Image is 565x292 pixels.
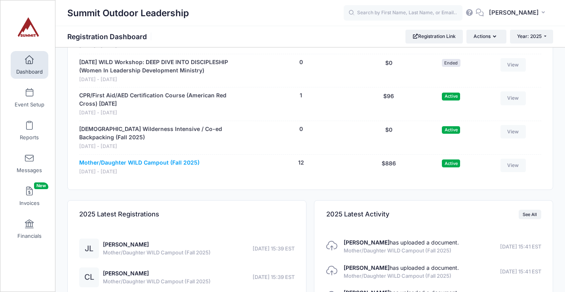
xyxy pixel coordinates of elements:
[103,249,211,257] span: Mother/Daughter WILD Campout (Fall 2025)
[500,91,526,105] a: View
[13,12,43,42] img: Summit Outdoor Leadership
[103,278,211,286] span: Mother/Daughter WILD Campout (Fall 2025)
[300,91,302,100] button: 1
[344,247,459,255] span: Mother/Daughter WILD Campout (Fall 2025)
[500,243,541,251] span: [DATE] 15:41 EST
[519,210,541,219] a: See All
[79,91,242,108] a: CPR/First Aid/AED Certification Course (American Red Cross) [DATE]
[15,101,44,108] span: Event Setup
[344,239,459,246] a: [PERSON_NAME]has uploaded a document.
[298,159,304,167] button: 12
[11,182,48,210] a: InvoicesNew
[19,200,40,207] span: Invoices
[442,126,460,134] span: Active
[79,109,242,117] span: [DATE] - [DATE]
[11,117,48,144] a: Reports
[79,246,99,252] a: JL
[79,76,242,83] span: [DATE] - [DATE]
[484,4,553,22] button: [PERSON_NAME]
[326,203,390,226] h4: 2025 Latest Activity
[466,30,506,43] button: Actions
[442,159,460,167] span: Active
[17,167,42,174] span: Messages
[405,30,463,43] a: Registration Link
[344,264,390,271] strong: [PERSON_NAME]
[356,58,421,83] div: $0
[299,58,303,66] button: 0
[344,239,390,246] strong: [PERSON_NAME]
[79,159,200,167] a: Mother/Daughter WILD Campout (Fall 2025)
[79,267,99,287] div: CL
[103,270,149,277] a: [PERSON_NAME]
[0,8,56,46] a: Summit Outdoor Leadership
[16,68,43,75] span: Dashboard
[356,159,421,176] div: $886
[67,32,154,41] h1: Registration Dashboard
[500,58,526,72] a: View
[344,5,462,21] input: Search by First Name, Last Name, or Email...
[510,30,553,43] button: Year: 2025
[517,33,542,39] span: Year: 2025
[11,51,48,79] a: Dashboard
[79,239,99,258] div: JL
[20,134,39,141] span: Reports
[103,241,149,248] a: [PERSON_NAME]
[500,159,526,172] a: View
[79,203,159,226] h4: 2025 Latest Registrations
[253,245,295,253] span: [DATE] 15:39 EST
[11,215,48,243] a: Financials
[79,168,200,176] span: [DATE] - [DATE]
[500,268,541,276] span: [DATE] 15:41 EST
[11,150,48,177] a: Messages
[356,91,421,117] div: $96
[79,143,242,150] span: [DATE] - [DATE]
[500,125,526,138] a: View
[11,84,48,112] a: Event Setup
[79,58,242,75] a: [DATE] WILD Workshop: DEEP DIVE INTO DISCIPLESHIP (Women In Leadership Development Ministry)
[356,125,421,150] div: $0
[299,125,303,133] button: 0
[442,59,460,66] span: Ended
[79,125,242,142] a: [DEMOGRAPHIC_DATA] Wilderness Intensive / Co-ed Backpacking (Fall 2025)
[79,274,99,281] a: CL
[344,264,459,271] a: [PERSON_NAME]has uploaded a document.
[442,93,460,100] span: Active
[67,4,189,22] h1: Summit Outdoor Leadership
[253,273,295,281] span: [DATE] 15:39 EST
[17,233,42,239] span: Financials
[344,272,459,280] span: Mother/Daughter WILD Campout (Fall 2025)
[34,182,48,189] span: New
[489,8,539,17] span: [PERSON_NAME]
